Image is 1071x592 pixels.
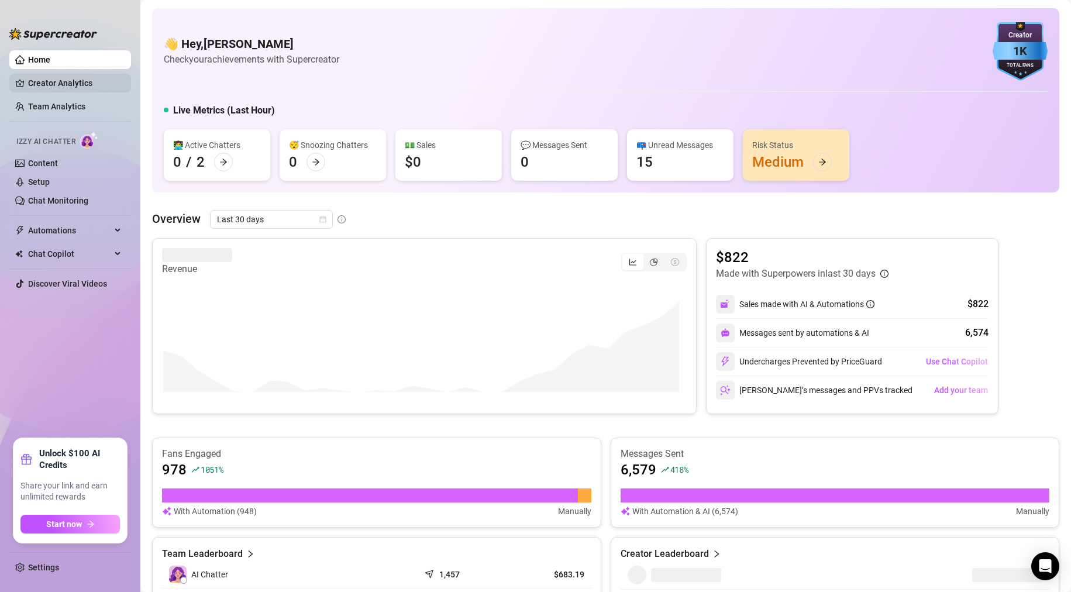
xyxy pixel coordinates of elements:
[9,28,97,40] img: logo-BBDzfeDw.svg
[169,566,187,583] img: izzy-ai-chatter-avatar-DDCN_rTZ.svg
[521,139,608,152] div: 💬 Messages Sent
[621,253,687,271] div: segmented control
[716,381,912,400] div: [PERSON_NAME]’s messages and PPVs tracked
[46,519,82,529] span: Start now
[636,153,653,171] div: 15
[174,505,257,518] article: With Automation (948)
[28,177,50,187] a: Setup
[39,448,120,471] strong: Unlock $100 AI Credits
[16,136,75,147] span: Izzy AI Chatter
[636,139,724,152] div: 📪 Unread Messages
[173,139,261,152] div: 👩‍💻 Active Chatters
[201,464,223,475] span: 1051 %
[720,299,731,309] img: svg%3e
[217,211,326,228] span: Last 30 days
[152,210,201,228] article: Overview
[965,326,989,340] div: 6,574
[621,547,709,561] article: Creator Leaderboard
[621,505,630,518] img: svg%3e
[425,567,436,579] span: send
[934,386,988,395] span: Add your team
[20,515,120,534] button: Start nowarrow-right
[934,381,989,400] button: Add your team
[28,159,58,168] a: Content
[721,328,730,338] img: svg%3e
[289,153,297,171] div: 0
[650,258,658,266] span: pie-chart
[405,139,493,152] div: 💵 Sales
[289,139,377,152] div: 😴 Snoozing Chatters
[629,258,637,266] span: line-chart
[405,153,421,171] div: $0
[162,262,232,276] article: Revenue
[716,352,882,371] div: Undercharges Prevented by PriceGuard
[993,62,1048,70] div: Total Fans
[967,297,989,311] div: $822
[993,30,1048,41] div: Creator
[197,153,205,171] div: 2
[15,250,23,258] img: Chat Copilot
[993,42,1048,60] div: 1K
[28,102,85,111] a: Team Analytics
[173,104,275,118] h5: Live Metrics (Last Hour)
[162,448,591,460] article: Fans Engaged
[28,245,111,263] span: Chat Copilot
[28,55,50,64] a: Home
[632,505,738,518] article: With Automation & AI (6,574)
[1016,505,1049,518] article: Manually
[925,352,989,371] button: Use Chat Copilot
[319,216,326,223] span: calendar
[712,547,721,561] span: right
[15,226,25,235] span: thunderbolt
[993,22,1048,81] img: blue-badge-DgoSNQY1.svg
[670,464,688,475] span: 418 %
[720,356,731,367] img: svg%3e
[866,300,874,308] span: info-circle
[162,460,187,479] article: 978
[191,466,199,474] span: rise
[162,547,243,561] article: Team Leaderboard
[20,480,120,503] span: Share your link and earn unlimited rewards
[219,158,228,166] span: arrow-right
[621,460,656,479] article: 6,579
[558,505,591,518] article: Manually
[28,74,122,92] a: Creator Analytics
[191,568,228,581] span: AI Chatter
[164,52,339,67] article: Check your achievements with Supercreator
[338,215,346,223] span: info-circle
[621,448,1050,460] article: Messages Sent
[926,357,988,366] span: Use Chat Copilot
[671,258,679,266] span: dollar-circle
[716,267,876,281] article: Made with Superpowers in last 30 days
[162,505,171,518] img: svg%3e
[312,158,320,166] span: arrow-right
[752,139,840,152] div: Risk Status
[28,279,107,288] a: Discover Viral Videos
[880,270,889,278] span: info-circle
[28,221,111,240] span: Automations
[512,569,584,580] article: $683.19
[20,453,32,465] span: gift
[164,36,339,52] h4: 👋 Hey, [PERSON_NAME]
[720,385,731,395] img: svg%3e
[28,563,59,572] a: Settings
[28,196,88,205] a: Chat Monitoring
[1031,552,1059,580] div: Open Intercom Messenger
[716,248,889,267] article: $822
[818,158,827,166] span: arrow-right
[439,569,460,580] article: 1,457
[80,132,98,149] img: AI Chatter
[661,466,669,474] span: rise
[173,153,181,171] div: 0
[246,547,254,561] span: right
[521,153,529,171] div: 0
[716,323,869,342] div: Messages sent by automations & AI
[87,520,95,528] span: arrow-right
[739,298,874,311] div: Sales made with AI & Automations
